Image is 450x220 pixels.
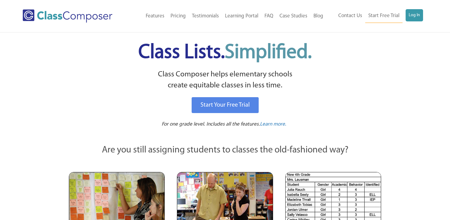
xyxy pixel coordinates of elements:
span: Simplified. [225,43,312,63]
a: Contact Us [335,9,365,23]
a: Blog [310,9,326,23]
span: Learn more. [260,122,286,127]
p: Class Composer helps elementary schools create equitable classes in less time. [68,69,382,91]
a: Learn more. [260,121,286,128]
span: Class Lists. [138,43,312,63]
a: Pricing [167,9,189,23]
p: Are you still assigning students to classes the old-fashioned way? [69,144,381,157]
span: Start Your Free Trial [201,102,250,108]
img: Class Composer [23,9,112,23]
a: Testimonials [189,9,222,23]
a: Start Free Trial [365,9,403,23]
a: Learning Portal [222,9,261,23]
nav: Header Menu [128,9,326,23]
a: Case Studies [276,9,310,23]
span: For one grade level. Includes all the features. [162,122,260,127]
a: Features [143,9,167,23]
a: FAQ [261,9,276,23]
a: Start Your Free Trial [192,97,259,113]
a: Log In [406,9,423,21]
nav: Header Menu [326,9,423,23]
